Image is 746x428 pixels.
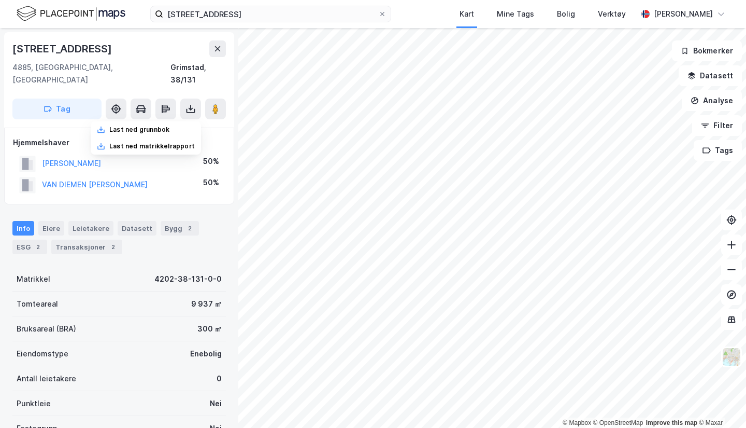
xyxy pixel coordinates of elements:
[109,126,169,134] div: Last ned grunnbok
[654,8,713,20] div: [PERSON_NAME]
[109,142,195,150] div: Last ned matrikkelrapport
[692,115,742,136] button: Filter
[210,397,222,410] div: Nei
[184,223,195,233] div: 2
[13,136,225,149] div: Hjemmelshaver
[557,8,575,20] div: Bolig
[161,221,199,236] div: Bygg
[163,6,378,22] input: Søk på adresse, matrikkel, gårdeiere, leietakere eller personer
[460,8,474,20] div: Kart
[17,323,76,335] div: Bruksareal (BRA)
[646,419,697,426] a: Improve this map
[17,298,58,310] div: Tomteareal
[679,65,742,86] button: Datasett
[17,273,50,285] div: Matrikkel
[682,90,742,111] button: Analyse
[68,221,113,236] div: Leietakere
[694,378,746,428] div: Kontrollprogram for chat
[203,155,219,168] div: 50%
[108,242,118,252] div: 2
[12,40,114,57] div: [STREET_ADDRESS]
[598,8,626,20] div: Verktøy
[217,372,222,385] div: 0
[191,298,222,310] div: 9 937 ㎡
[12,61,170,86] div: 4885, [GEOGRAPHIC_DATA], [GEOGRAPHIC_DATA]
[197,323,222,335] div: 300 ㎡
[17,397,51,410] div: Punktleie
[38,221,64,236] div: Eiere
[170,61,226,86] div: Grimstad, 38/131
[154,273,222,285] div: 4202-38-131-0-0
[17,372,76,385] div: Antall leietakere
[722,347,741,367] img: Z
[12,240,47,254] div: ESG
[17,348,68,360] div: Eiendomstype
[51,240,122,254] div: Transaksjoner
[12,99,102,119] button: Tag
[563,419,591,426] a: Mapbox
[497,8,534,20] div: Mine Tags
[17,5,125,23] img: logo.f888ab2527a4732fd821a326f86c7f29.svg
[694,378,746,428] iframe: Chat Widget
[33,242,43,252] div: 2
[203,176,219,189] div: 50%
[190,348,222,360] div: Enebolig
[672,40,742,61] button: Bokmerker
[694,140,742,161] button: Tags
[12,221,34,236] div: Info
[593,419,643,426] a: OpenStreetMap
[118,221,156,236] div: Datasett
